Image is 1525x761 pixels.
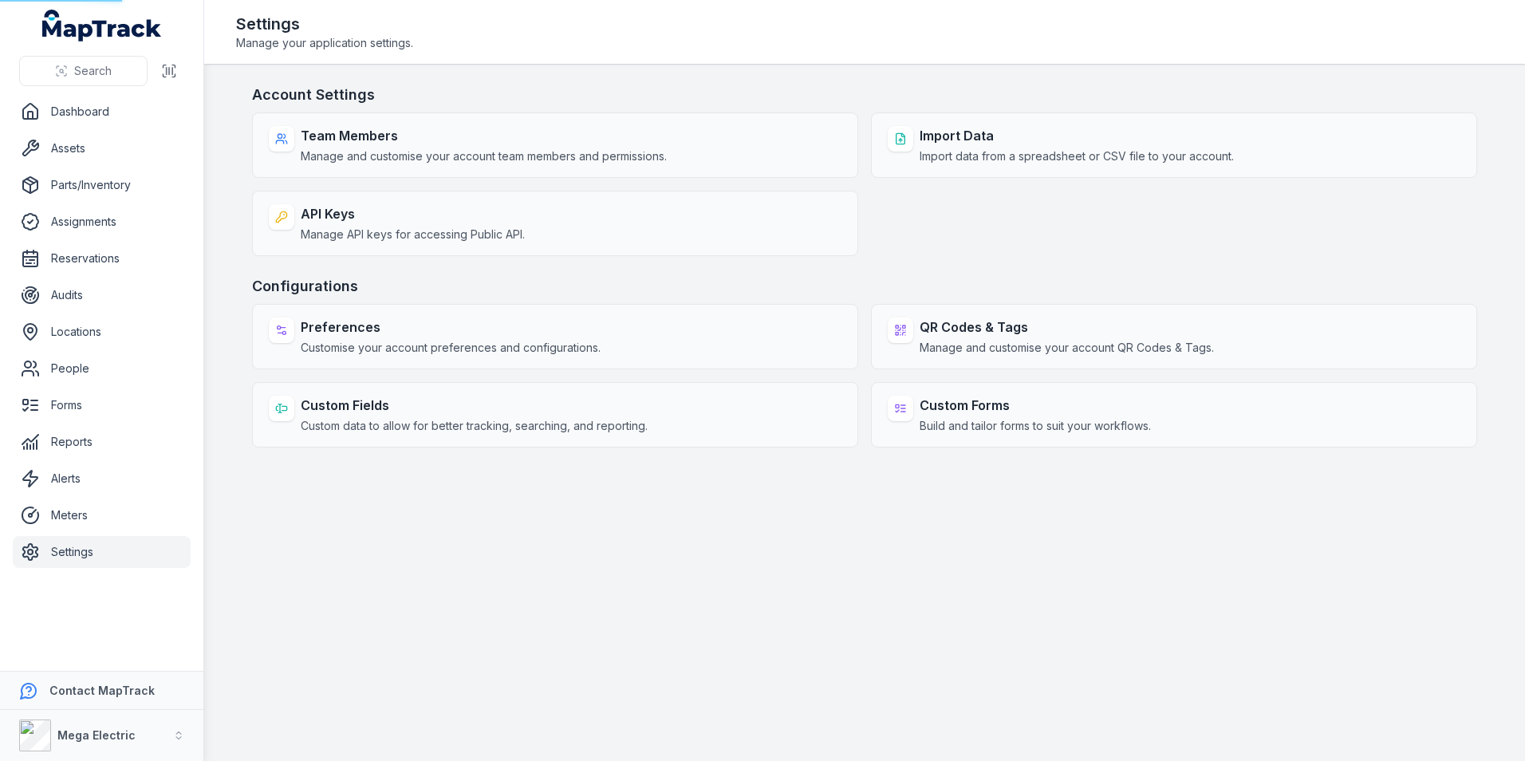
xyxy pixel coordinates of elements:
[301,204,525,223] strong: API Keys
[871,382,1477,448] a: Custom FormsBuild and tailor forms to suit your workflows.
[920,148,1234,164] span: Import data from a spreadsheet or CSV file to your account.
[13,389,191,421] a: Forms
[74,63,112,79] span: Search
[13,499,191,531] a: Meters
[236,35,413,51] span: Manage your application settings.
[13,206,191,238] a: Assignments
[252,304,858,369] a: PreferencesCustomise your account preferences and configurations.
[13,316,191,348] a: Locations
[920,396,1151,415] strong: Custom Forms
[252,112,858,178] a: Team MembersManage and customise your account team members and permissions.
[301,317,601,337] strong: Preferences
[19,56,148,86] button: Search
[13,279,191,311] a: Audits
[301,126,667,145] strong: Team Members
[920,317,1214,337] strong: QR Codes & Tags
[301,148,667,164] span: Manage and customise your account team members and permissions.
[252,84,1477,106] h3: Account Settings
[13,426,191,458] a: Reports
[49,684,155,697] strong: Contact MapTrack
[920,418,1151,434] span: Build and tailor forms to suit your workflows.
[13,536,191,568] a: Settings
[301,227,525,242] span: Manage API keys for accessing Public API.
[252,191,858,256] a: API KeysManage API keys for accessing Public API.
[13,169,191,201] a: Parts/Inventory
[13,463,191,495] a: Alerts
[236,13,413,35] h2: Settings
[13,96,191,128] a: Dashboard
[13,132,191,164] a: Assets
[871,112,1477,178] a: Import DataImport data from a spreadsheet or CSV file to your account.
[57,728,136,742] strong: Mega Electric
[871,304,1477,369] a: QR Codes & TagsManage and customise your account QR Codes & Tags.
[920,126,1234,145] strong: Import Data
[13,242,191,274] a: Reservations
[301,396,648,415] strong: Custom Fields
[301,418,648,434] span: Custom data to allow for better tracking, searching, and reporting.
[252,382,858,448] a: Custom FieldsCustom data to allow for better tracking, searching, and reporting.
[920,340,1214,356] span: Manage and customise your account QR Codes & Tags.
[13,353,191,384] a: People
[42,10,162,41] a: MapTrack
[301,340,601,356] span: Customise your account preferences and configurations.
[252,275,1477,298] h3: Configurations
